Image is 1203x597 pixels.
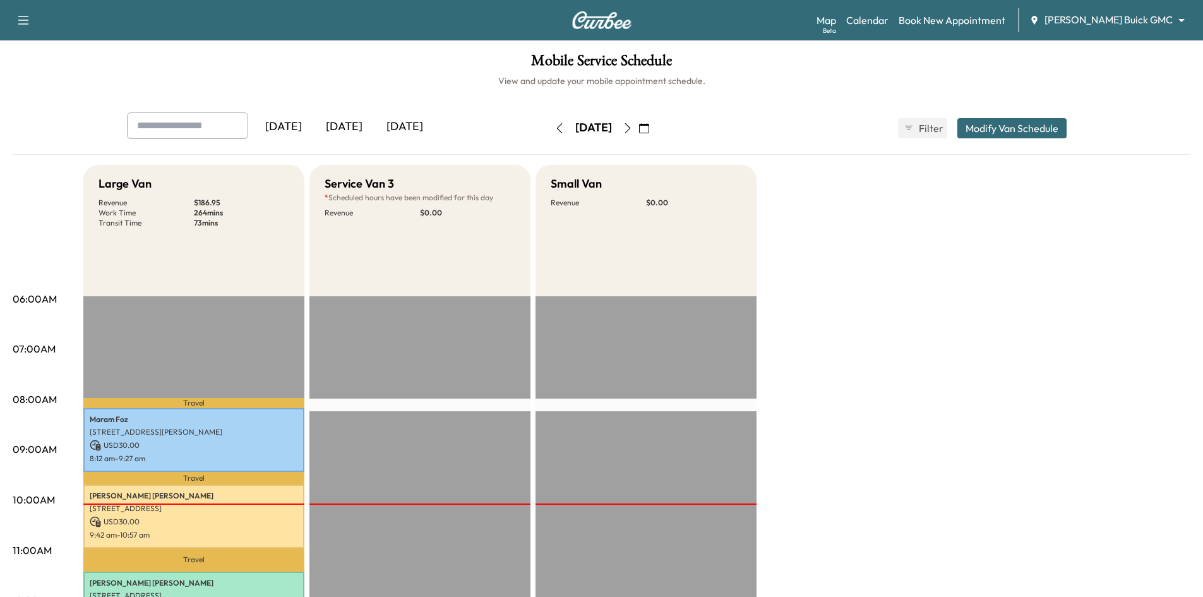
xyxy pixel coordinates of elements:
[551,198,646,208] p: Revenue
[194,218,289,228] p: 73 mins
[90,454,298,464] p: 8:12 am - 9:27 am
[646,198,741,208] p: $ 0.00
[325,208,420,218] p: Revenue
[1044,13,1173,27] span: [PERSON_NAME] Buick GMC
[374,112,435,142] div: [DATE]
[551,175,602,193] h5: Small Van
[99,175,152,193] h5: Large Van
[99,218,194,228] p: Transit Time
[325,175,394,193] h5: Service Van 3
[99,208,194,218] p: Work Time
[325,193,515,203] p: Scheduled hours have been modified for this day
[13,291,57,306] p: 06:00AM
[898,118,947,138] button: Filter
[13,341,56,356] p: 07:00AM
[13,442,57,457] p: 09:00AM
[90,578,298,588] p: [PERSON_NAME] [PERSON_NAME]
[90,414,298,425] p: Maram Foz
[90,491,298,501] p: [PERSON_NAME] [PERSON_NAME]
[90,427,298,437] p: [STREET_ADDRESS][PERSON_NAME]
[13,492,55,507] p: 10:00AM
[90,530,298,540] p: 9:42 am - 10:57 am
[13,75,1190,87] h6: View and update your mobile appointment schedule.
[13,53,1190,75] h1: Mobile Service Schedule
[957,118,1067,138] button: Modify Van Schedule
[846,13,889,28] a: Calendar
[919,121,942,136] span: Filter
[899,13,1005,28] a: Book New Appointment
[253,112,314,142] div: [DATE]
[314,112,374,142] div: [DATE]
[83,398,304,408] p: Travel
[90,516,298,528] p: USD 30.00
[572,11,632,29] img: Curbee Logo
[575,120,612,136] div: [DATE]
[817,13,836,28] a: MapBeta
[90,440,298,451] p: USD 30.00
[823,26,836,35] div: Beta
[90,504,298,514] p: [STREET_ADDRESS]
[83,472,304,485] p: Travel
[83,548,304,571] p: Travel
[194,198,289,208] p: $ 186.95
[194,208,289,218] p: 264 mins
[13,392,57,407] p: 08:00AM
[13,543,52,558] p: 11:00AM
[99,198,194,208] p: Revenue
[420,208,515,218] p: $ 0.00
